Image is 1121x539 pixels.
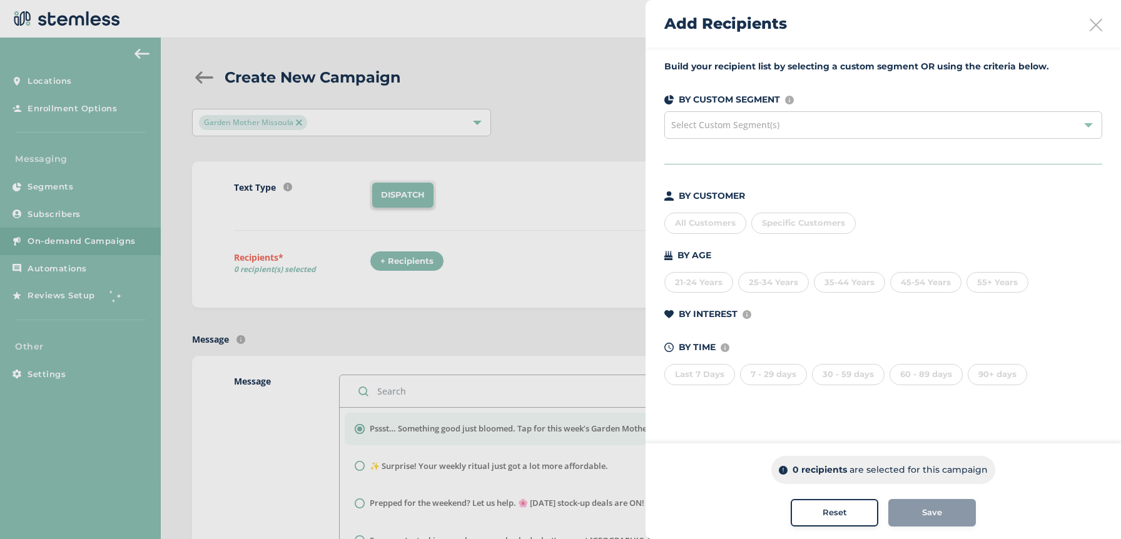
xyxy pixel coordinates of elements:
[671,119,779,131] span: Select Custom Segment(s)
[677,249,711,262] p: BY AGE
[814,272,885,293] div: 35-44 Years
[664,272,733,293] div: 21-24 Years
[664,343,674,352] img: icon-time-dark-e6b1183b.svg
[966,272,1028,293] div: 55+ Years
[664,213,746,234] div: All Customers
[664,60,1102,73] label: Build your recipient list by selecting a custom segment OR using the criteria below.
[721,343,729,352] img: icon-info-236977d2.svg
[1058,479,1121,539] iframe: Chat Widget
[664,13,787,35] h2: Add Recipients
[743,310,751,319] img: icon-info-236977d2.svg
[679,308,738,321] p: BY INTEREST
[785,96,794,104] img: icon-info-236977d2.svg
[664,95,674,104] img: icon-segments-dark-074adb27.svg
[812,364,885,385] div: 30 - 59 days
[664,364,735,385] div: Last 7 Days
[890,364,963,385] div: 60 - 89 days
[679,189,745,203] p: BY CUSTOMER
[793,463,847,476] p: 0 recipients
[762,218,845,228] span: Specific Customers
[664,251,672,260] img: icon-cake-93b2a7b5.svg
[968,364,1027,385] div: 90+ days
[664,310,674,319] img: icon-heart-dark-29e6356f.svg
[890,272,961,293] div: 45-54 Years
[679,93,780,106] p: BY CUSTOM SEGMENT
[664,191,674,201] img: icon-person-dark-ced50e5f.svg
[738,272,809,293] div: 25-34 Years
[740,364,807,385] div: 7 - 29 days
[791,499,878,526] button: Reset
[823,506,847,519] span: Reset
[850,463,988,476] p: are selected for this campaign
[679,341,716,354] p: BY TIME
[779,466,788,475] img: icon-info-dark-48f6c5f3.svg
